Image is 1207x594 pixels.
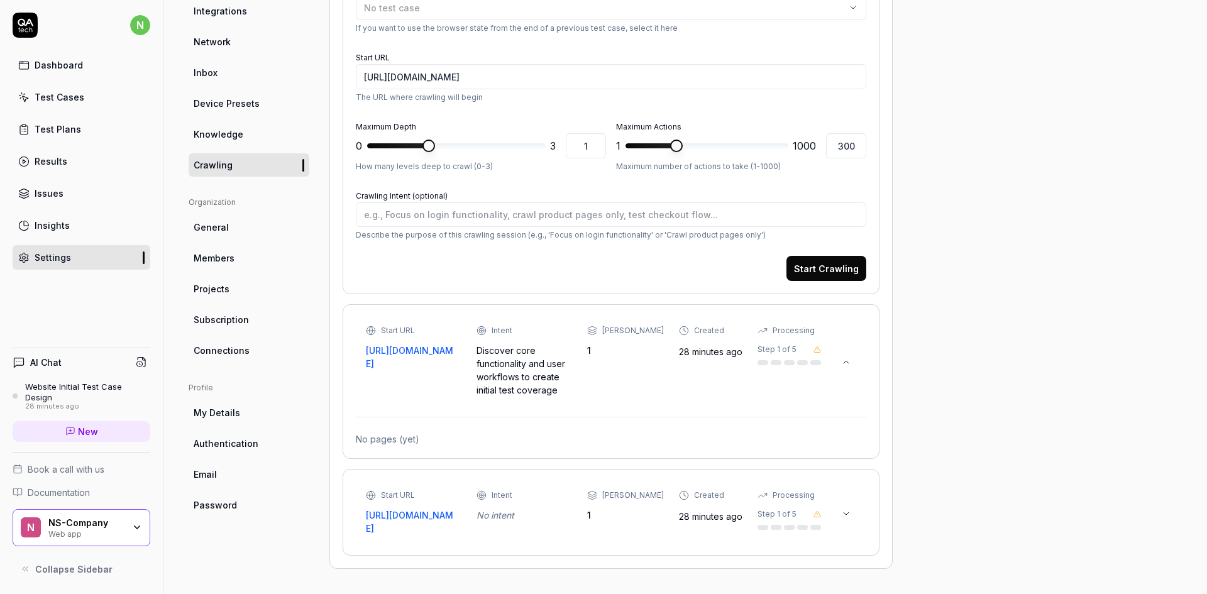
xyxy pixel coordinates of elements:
[356,161,606,172] p: How many levels deep to crawl (0-3)
[602,490,664,501] div: [PERSON_NAME]
[194,158,233,172] span: Crawling
[356,64,866,89] input: https://sandbox.kowork.work/
[758,509,796,520] div: Step 1 of 5
[189,339,309,362] a: Connections
[13,149,150,173] a: Results
[550,138,556,153] span: 3
[35,219,70,232] div: Insights
[13,556,150,581] button: Collapse Sidebar
[381,325,415,336] div: Start URL
[773,325,815,336] div: Processing
[587,509,664,522] div: 1
[694,490,724,501] div: Created
[194,344,250,357] span: Connections
[793,138,816,153] span: 1000
[28,486,90,499] span: Documentation
[477,509,572,522] div: No intent
[78,425,98,438] span: New
[30,356,62,369] h4: AI Chat
[786,256,866,281] button: Start Crawling
[13,85,150,109] a: Test Cases
[25,382,150,402] div: Website Initial Test Case Design
[194,221,229,234] span: General
[773,490,815,501] div: Processing
[48,528,124,538] div: Web app
[194,35,231,48] span: Network
[35,563,113,576] span: Collapse Sidebar
[694,325,724,336] div: Created
[35,58,83,72] div: Dashboard
[189,382,309,393] div: Profile
[189,92,309,115] a: Device Presets
[194,437,258,450] span: Authentication
[35,155,67,168] div: Results
[25,402,150,411] div: 28 minutes ago
[356,138,362,153] span: 0
[356,23,866,34] p: If you want to use the browser state from the end of a previous test case, select it here
[356,122,416,131] label: Maximum Depth
[381,490,415,501] div: Start URL
[28,463,104,476] span: Book a call with us
[616,161,866,172] p: Maximum number of actions to take (1-1000)
[189,463,309,486] a: Email
[189,197,309,208] div: Organization
[189,30,309,53] a: Network
[679,511,742,522] time: 28 minutes ago
[13,53,150,77] a: Dashboard
[35,91,84,104] div: Test Cases
[189,123,309,146] a: Knowledge
[130,13,150,38] button: n
[13,117,150,141] a: Test Plans
[194,251,234,265] span: Members
[194,66,218,79] span: Inbox
[194,128,243,141] span: Knowledge
[364,3,420,13] span: No test case
[189,61,309,84] a: Inbox
[758,344,796,355] div: Step 1 of 5
[587,344,664,357] div: 1
[492,490,512,501] div: Intent
[616,122,681,131] label: Maximum Actions
[189,277,309,300] a: Projects
[616,138,620,153] span: 1
[194,313,249,326] span: Subscription
[194,498,237,512] span: Password
[189,493,309,517] a: Password
[35,187,63,200] div: Issues
[194,4,247,18] span: Integrations
[189,153,309,177] a: Crawling
[194,282,229,295] span: Projects
[366,344,461,370] a: [URL][DOMAIN_NAME]
[477,344,572,397] div: Discover core functionality and user workflows to create initial test coverage
[13,245,150,270] a: Settings
[13,509,150,547] button: NNS-CompanyWeb app
[13,486,150,499] a: Documentation
[356,432,866,446] div: No pages (yet)
[356,53,390,62] label: Start URL
[189,432,309,455] a: Authentication
[189,246,309,270] a: Members
[35,251,71,264] div: Settings
[13,463,150,476] a: Book a call with us
[189,401,309,424] a: My Details
[492,325,512,336] div: Intent
[21,517,41,537] span: N
[356,92,866,103] p: The URL where crawling will begin
[13,181,150,206] a: Issues
[356,229,866,241] p: Describe the purpose of this crawling session (e.g., 'Focus on login functionality' or 'Crawl pro...
[366,509,461,535] a: [URL][DOMAIN_NAME]
[602,325,664,336] div: [PERSON_NAME]
[35,123,81,136] div: Test Plans
[194,406,240,419] span: My Details
[356,191,448,201] label: Crawling Intent (optional)
[194,97,260,110] span: Device Presets
[13,213,150,238] a: Insights
[189,216,309,239] a: General
[189,308,309,331] a: Subscription
[130,15,150,35] span: n
[13,421,150,442] a: New
[194,468,217,481] span: Email
[48,517,124,529] div: NS-Company
[679,346,742,357] time: 28 minutes ago
[13,382,150,410] a: Website Initial Test Case Design28 minutes ago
